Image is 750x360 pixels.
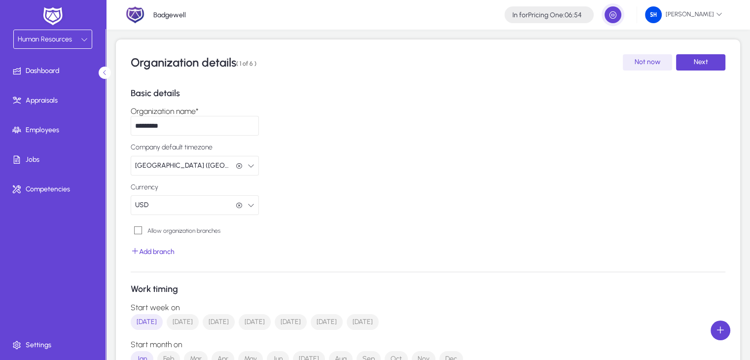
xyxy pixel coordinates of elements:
a: Settings [2,330,107,360]
button: Add branch [131,243,175,260]
label: Start month on [131,340,182,349]
label: Start week on [131,303,179,312]
span: : [563,11,565,19]
span: [DATE] [137,317,157,327]
h4: Work timing [131,284,725,294]
a: Employees [2,115,107,145]
span: [DATE] [245,317,265,327]
span: 06:54 [565,11,582,19]
span: Next [694,58,708,67]
span: USD [135,195,148,215]
h4: Basic details [131,88,725,99]
mat-chip-listbox: Week selection [131,312,725,332]
span: Add branch [131,247,175,256]
span: Not now [635,58,661,67]
span: In for [512,11,528,19]
span: Appraisals [2,96,107,106]
button: Not now [623,54,672,71]
h3: Organization details [131,55,256,70]
span: [GEOGRAPHIC_DATA] ([GEOGRAPHIC_DATA]/[GEOGRAPHIC_DATA]) [135,156,231,176]
span: Settings [2,340,107,350]
a: Jobs [2,145,107,175]
label: Allow organization branches [145,223,220,239]
a: Appraisals [2,86,107,115]
span: Jobs [2,155,107,165]
span: [PERSON_NAME] [645,6,722,23]
span: ( 1 of 6 ) [236,60,256,67]
img: 2.png [126,5,144,24]
label: Currency [131,183,259,191]
img: 132.png [645,6,662,23]
span: Human Resources [18,35,72,43]
span: [DATE] [353,317,373,327]
span: Dashboard [2,66,107,76]
label: Organization name [131,107,199,116]
p: Badgewell [153,11,186,19]
span: [DATE] [281,317,301,327]
img: white-logo.png [40,6,65,27]
span: Employees [2,125,107,135]
a: Competencies [2,175,107,204]
h4: Pricing One [512,11,582,19]
span: [DATE] [317,317,337,327]
span: Competencies [2,184,107,194]
span: [DATE] [173,317,193,327]
button: [PERSON_NAME] [637,6,730,24]
button: Next [676,54,725,71]
label: Company default timezone [131,144,259,151]
a: Dashboard [2,56,107,86]
span: [DATE] [209,317,229,327]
